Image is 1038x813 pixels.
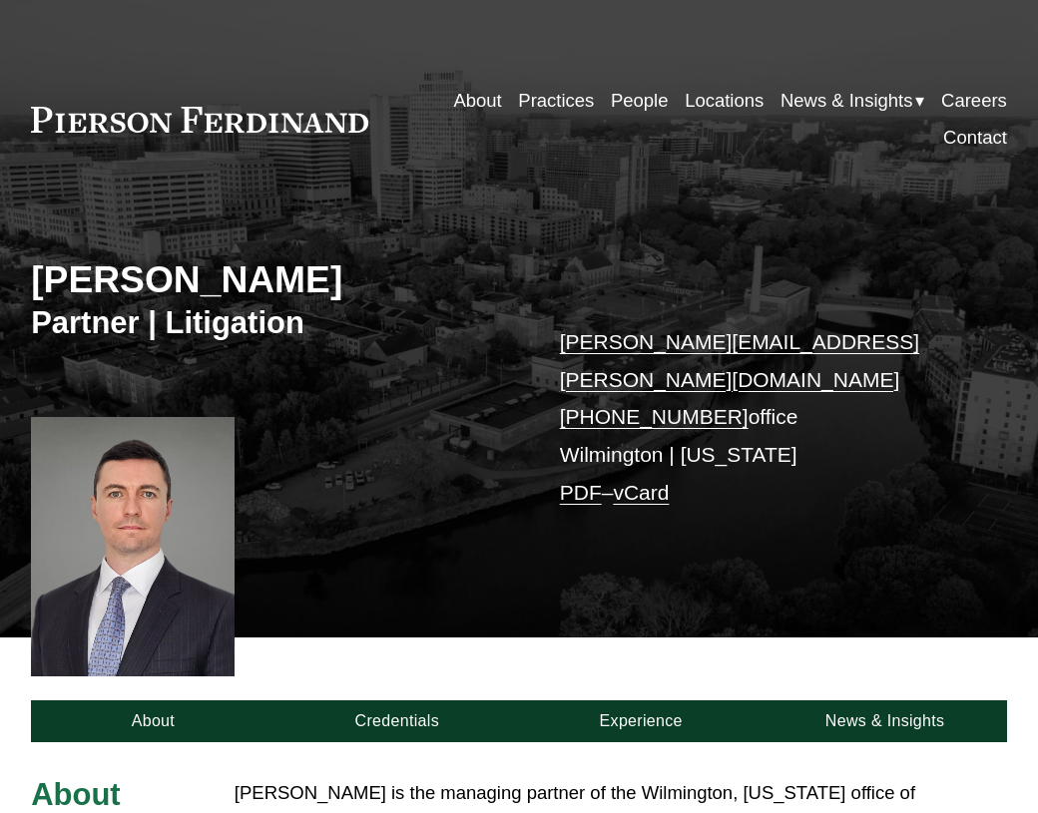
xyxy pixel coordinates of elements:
[519,700,763,742] a: Experience
[31,304,519,342] h3: Partner | Litigation
[31,700,274,742] a: About
[560,330,919,391] a: [PERSON_NAME][EMAIL_ADDRESS][PERSON_NAME][DOMAIN_NAME]
[31,257,519,302] h2: [PERSON_NAME]
[560,481,602,504] a: PDF
[685,83,764,120] a: Locations
[611,83,669,120] a: People
[941,83,1007,120] a: Careers
[763,700,1006,742] a: News & Insights
[275,700,519,742] a: Credentials
[560,323,966,512] p: office Wilmington | [US_STATE] –
[780,83,925,120] a: folder dropdown
[560,405,749,428] a: [PHONE_NUMBER]
[453,83,501,120] a: About
[31,777,120,812] span: About
[518,83,594,120] a: Practices
[613,481,669,504] a: vCard
[780,84,913,117] span: News & Insights
[943,120,1007,157] a: Contact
